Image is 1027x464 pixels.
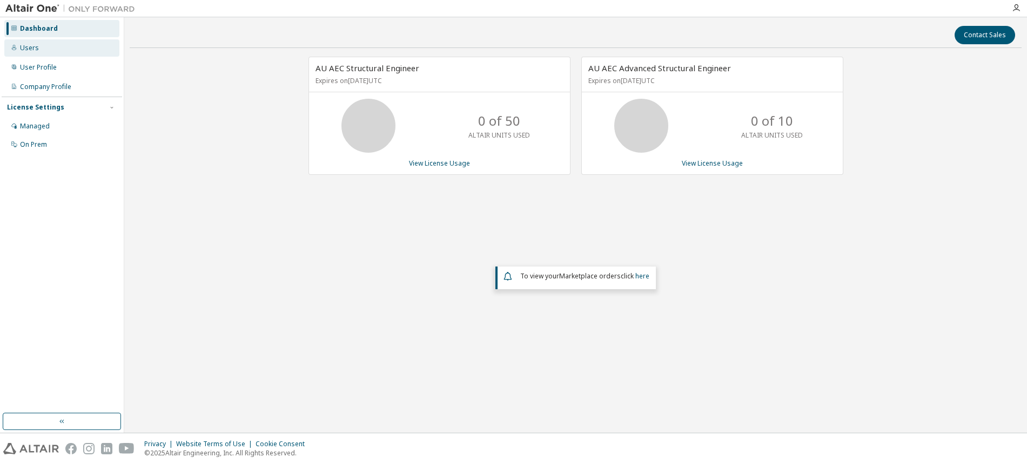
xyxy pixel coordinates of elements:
[955,26,1015,44] button: Contact Sales
[682,159,743,168] a: View License Usage
[20,24,58,33] div: Dashboard
[741,131,803,140] p: ALTAIR UNITS USED
[5,3,140,14] img: Altair One
[20,83,71,91] div: Company Profile
[3,443,59,454] img: altair_logo.svg
[119,443,135,454] img: youtube.svg
[176,440,256,448] div: Website Terms of Use
[316,76,561,85] p: Expires on [DATE] UTC
[409,159,470,168] a: View License Usage
[20,44,39,52] div: Users
[588,63,731,73] span: AU AEC Advanced Structural Engineer
[65,443,77,454] img: facebook.svg
[144,448,311,458] p: © 2025 Altair Engineering, Inc. All Rights Reserved.
[83,443,95,454] img: instagram.svg
[559,271,621,281] em: Marketplace orders
[751,112,793,130] p: 0 of 10
[20,140,47,149] div: On Prem
[588,76,834,85] p: Expires on [DATE] UTC
[20,63,57,72] div: User Profile
[635,271,649,281] a: here
[256,440,311,448] div: Cookie Consent
[468,131,530,140] p: ALTAIR UNITS USED
[20,122,50,131] div: Managed
[101,443,112,454] img: linkedin.svg
[7,103,64,112] div: License Settings
[316,63,419,73] span: AU AEC Structural Engineer
[478,112,520,130] p: 0 of 50
[520,271,649,281] span: To view your click
[144,440,176,448] div: Privacy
